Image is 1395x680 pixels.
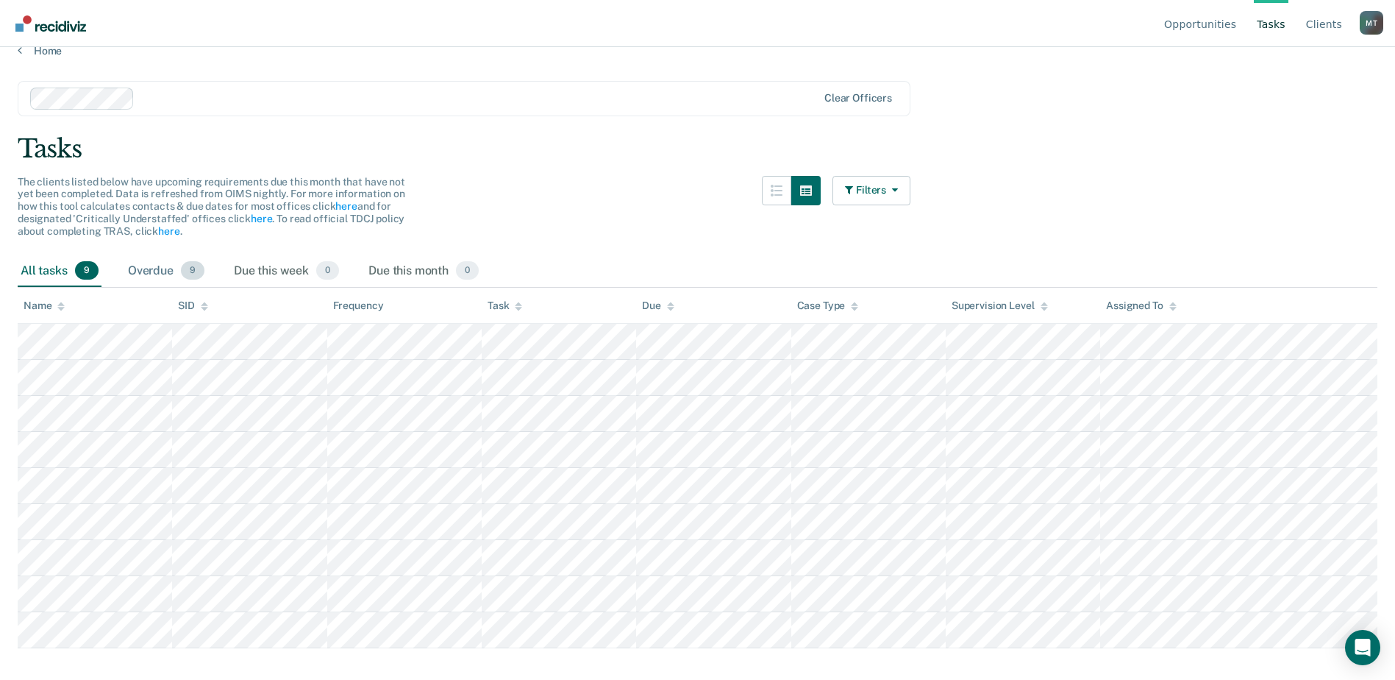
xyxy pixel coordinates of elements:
[333,300,384,312] div: Frequency
[125,255,207,288] div: Overdue9
[231,255,342,288] div: Due this week0
[335,200,357,212] a: here
[1345,630,1380,665] div: Open Intercom Messenger
[952,300,1048,312] div: Supervision Level
[1106,300,1176,312] div: Assigned To
[18,176,405,237] span: The clients listed below have upcoming requirements due this month that have not yet been complet...
[18,134,1377,164] div: Tasks
[15,15,86,32] img: Recidiviz
[832,176,910,205] button: Filters
[18,44,1377,57] a: Home
[178,300,208,312] div: SID
[488,300,522,312] div: Task
[456,261,479,280] span: 0
[365,255,482,288] div: Due this month0
[642,300,674,312] div: Due
[158,225,179,237] a: here
[18,255,101,288] div: All tasks9
[251,213,272,224] a: here
[1360,11,1383,35] div: M T
[181,261,204,280] span: 9
[24,300,65,312] div: Name
[824,92,892,105] div: Clear officers
[75,261,99,280] span: 9
[316,261,339,280] span: 0
[797,300,859,312] div: Case Type
[1360,11,1383,35] button: Profile dropdown button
